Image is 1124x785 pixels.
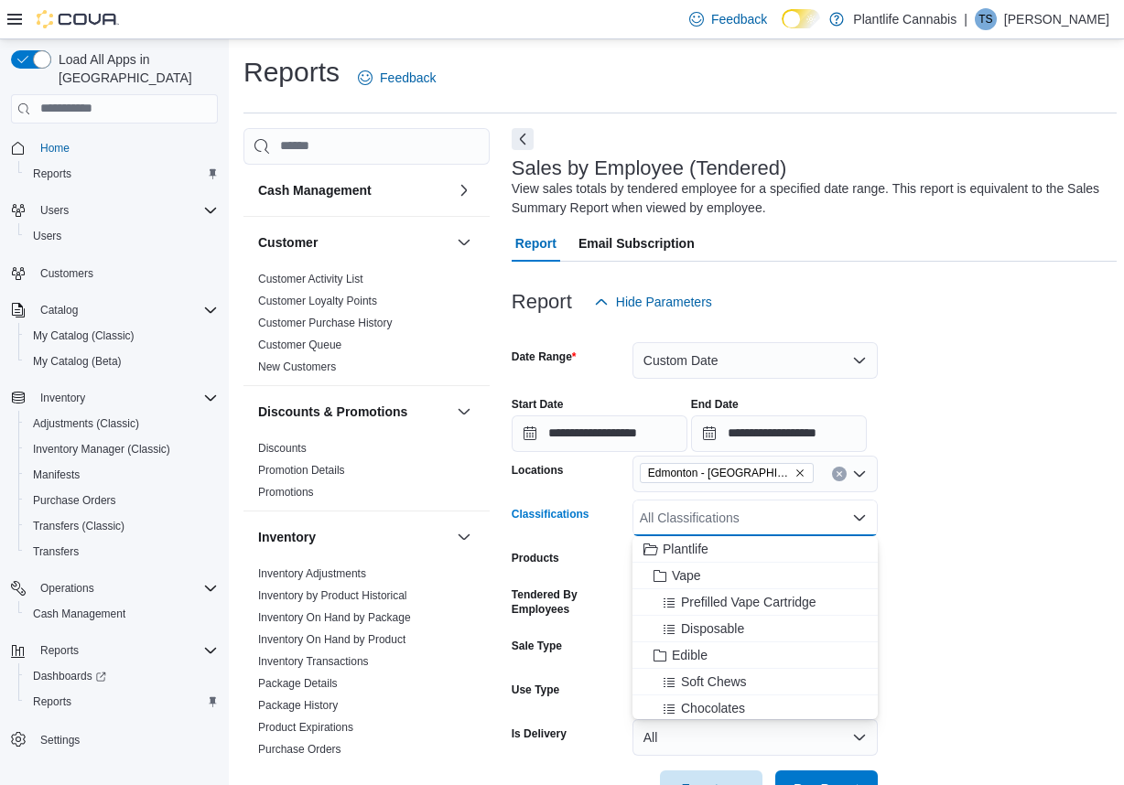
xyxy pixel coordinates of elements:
span: Reports [26,163,218,185]
span: Operations [33,577,218,599]
button: Hide Parameters [587,284,719,320]
a: Inventory Manager (Classic) [26,438,178,460]
label: End Date [691,397,739,412]
span: TS [978,8,992,30]
button: Users [4,198,225,223]
label: Is Delivery [512,726,567,741]
button: Reports [18,161,225,187]
h3: Discounts & Promotions [258,403,407,421]
button: Catalog [33,299,85,321]
button: All [632,719,878,756]
label: Locations [512,463,564,478]
span: Package Details [258,676,338,691]
button: Open list of options [852,467,867,481]
button: Clear input [832,467,847,481]
a: Inventory On Hand by Package [258,611,411,624]
a: Customer Activity List [258,273,363,285]
label: Date Range [512,349,577,364]
span: Transfers [33,544,79,559]
p: | [964,8,967,30]
span: Promotion Details [258,463,345,478]
a: Cash Management [26,603,133,625]
span: Package History [258,698,338,713]
span: Purchase Orders [33,493,116,508]
span: Soft Chews [681,672,747,691]
span: Discounts [258,441,307,456]
span: Reports [33,640,218,661]
span: Inventory On Hand by Product [258,632,405,647]
span: Inventory Transactions [258,654,369,669]
div: Thara Shah [975,8,997,30]
button: Discounts & Promotions [258,403,449,421]
h3: Customer [258,233,318,252]
p: Plantlife Cannabis [853,8,956,30]
a: New Customers [258,360,336,373]
button: Vape [632,563,878,589]
label: Use Type [512,683,559,697]
div: View sales totals by tendered employee for a specified date range. This report is equivalent to t... [512,179,1108,218]
span: Users [26,225,218,247]
button: Custom Date [632,342,878,379]
span: Cash Management [26,603,218,625]
label: Start Date [512,397,564,412]
button: Cash Management [258,181,449,199]
a: Package Details [258,677,338,690]
a: Customer Purchase History [258,317,393,329]
button: Remove Edmonton - Harvest Pointe from selection in this group [794,468,805,479]
span: Catalog [40,303,78,317]
button: Settings [4,726,225,752]
button: Home [4,134,225,161]
span: Purchase Orders [258,742,341,757]
button: Soft Chews [632,669,878,695]
span: Manifests [26,464,218,486]
span: Transfers [26,541,218,563]
button: Discounts & Promotions [453,401,475,423]
button: Reports [4,638,225,663]
input: Dark Mode [782,9,820,28]
span: Prefilled Vape Cartridge [681,593,816,611]
button: Inventory [453,526,475,548]
span: Plantlife [663,540,708,558]
a: Dashboards [18,663,225,689]
span: Settings [33,727,218,750]
span: Adjustments (Classic) [26,413,218,435]
p: [PERSON_NAME] [1004,8,1109,30]
a: Promotion Details [258,464,345,477]
span: My Catalog (Classic) [33,328,135,343]
input: Press the down key to open a popover containing a calendar. [512,415,687,452]
button: Disposable [632,616,878,642]
h3: Report [512,291,572,313]
h3: Sales by Employee (Tendered) [512,157,787,179]
label: Classifications [512,507,589,522]
button: Reports [18,689,225,715]
a: My Catalog (Classic) [26,325,142,347]
a: Reports [26,691,79,713]
a: Product Expirations [258,721,353,734]
span: Promotions [258,485,314,500]
span: Purchase Orders [26,489,218,511]
span: Inventory Manager (Classic) [26,438,218,460]
div: Customer [243,268,490,385]
button: Users [18,223,225,249]
button: Transfers (Classic) [18,513,225,539]
button: Close list of options [852,511,867,525]
span: Transfers (Classic) [26,515,218,537]
button: Next [512,128,534,150]
span: Customer Activity List [258,272,363,286]
span: Operations [40,581,94,596]
label: Products [512,551,559,565]
span: Customer Queue [258,338,341,352]
span: Reports [33,694,71,709]
button: Transfers [18,539,225,565]
span: Manifests [33,468,80,482]
button: Prefilled Vape Cartridge [632,589,878,616]
a: Manifests [26,464,87,486]
a: Package History [258,699,338,712]
button: Inventory [258,528,449,546]
span: My Catalog (Classic) [26,325,218,347]
span: Edmonton - Harvest Pointe [640,463,814,483]
span: Edible [672,646,708,664]
span: Catalog [33,299,218,321]
a: Transfers [26,541,86,563]
span: My Catalog (Beta) [26,350,218,372]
